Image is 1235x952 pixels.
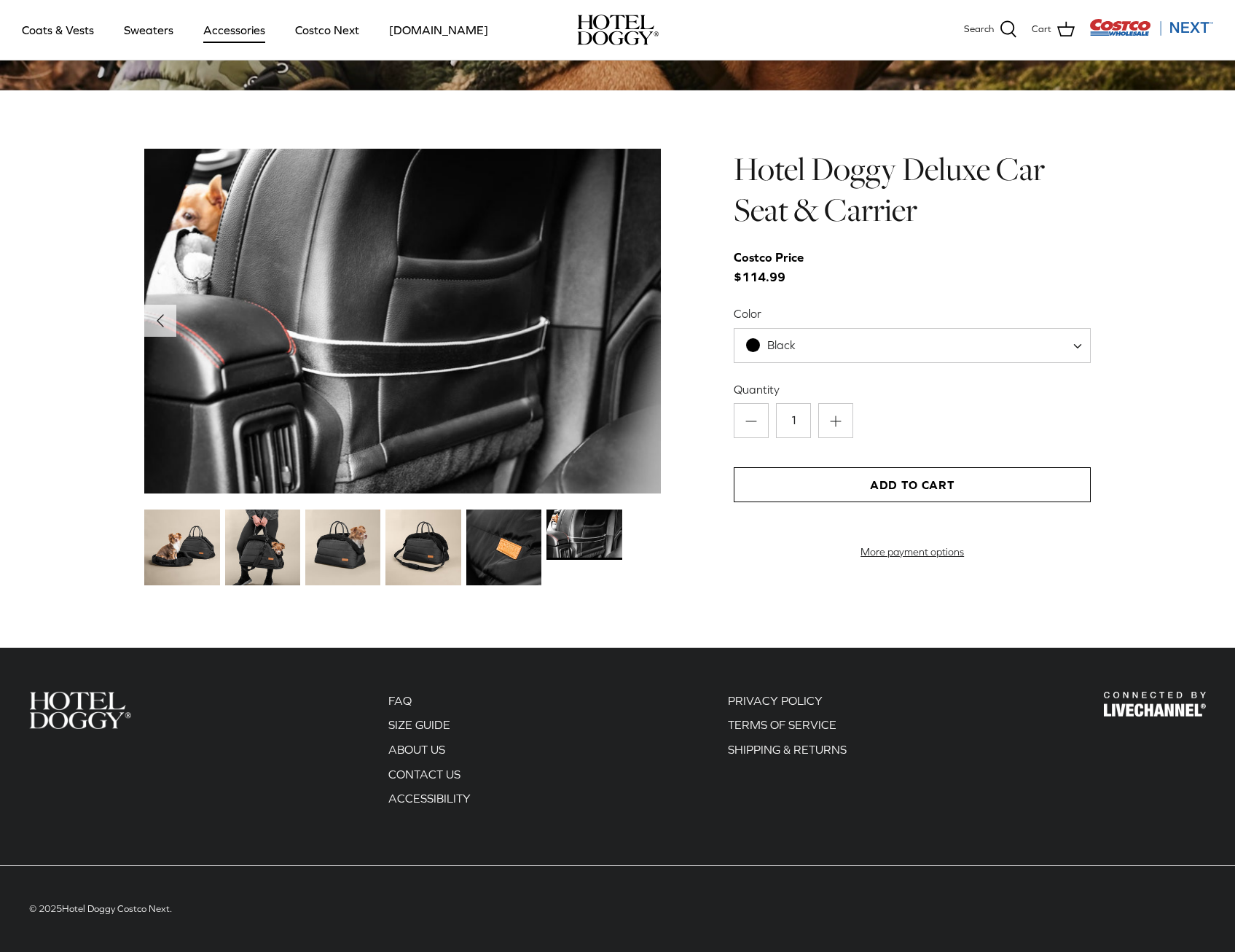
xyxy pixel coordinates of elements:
[734,248,818,287] span: $114.99
[734,381,1091,397] label: Quantity
[388,743,445,756] a: ABOUT US
[1089,18,1213,36] img: Costco Next
[734,149,1091,231] h1: Hotel Doggy Deluxe Car Seat & Carrier
[577,15,659,45] img: hoteldoggycom
[374,692,485,814] div: Secondary navigation
[776,403,811,438] input: Quantity
[767,338,796,351] span: Black
[964,22,994,37] span: Search
[734,546,1091,558] a: More payment options
[1089,28,1213,39] a: Visit Costco Next
[728,743,847,756] a: SHIPPING & RETURNS
[734,467,1091,502] button: Add to Cart
[29,903,172,914] span: © 2025 .
[388,792,471,805] a: ACCESSIBILITY
[734,328,1091,363] span: Black
[9,5,107,55] a: Coats & Vests
[62,903,170,914] a: Hotel Doggy Costco Next
[577,15,659,45] a: hoteldoggy.com hoteldoggycom
[734,248,804,268] div: Costco Price
[734,338,825,353] span: Black
[282,5,372,55] a: Costco Next
[964,20,1017,39] a: Search
[190,5,278,55] a: Accessories
[734,305,1091,321] label: Color
[388,694,412,707] a: FAQ
[728,718,836,731] a: TERMS OF SERVICE
[1104,692,1206,717] img: Hotel Doggy Costco Next
[388,768,460,781] a: CONTACT US
[388,718,450,731] a: SIZE GUIDE
[1032,22,1051,37] span: Cart
[713,692,861,814] div: Secondary navigation
[111,5,187,55] a: Sweaters
[376,5,501,55] a: [DOMAIN_NAME]
[144,305,176,337] button: Previous
[1032,20,1075,39] a: Cart
[29,692,131,729] img: Hotel Doggy Costco Next
[728,694,823,707] a: PRIVACY POLICY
